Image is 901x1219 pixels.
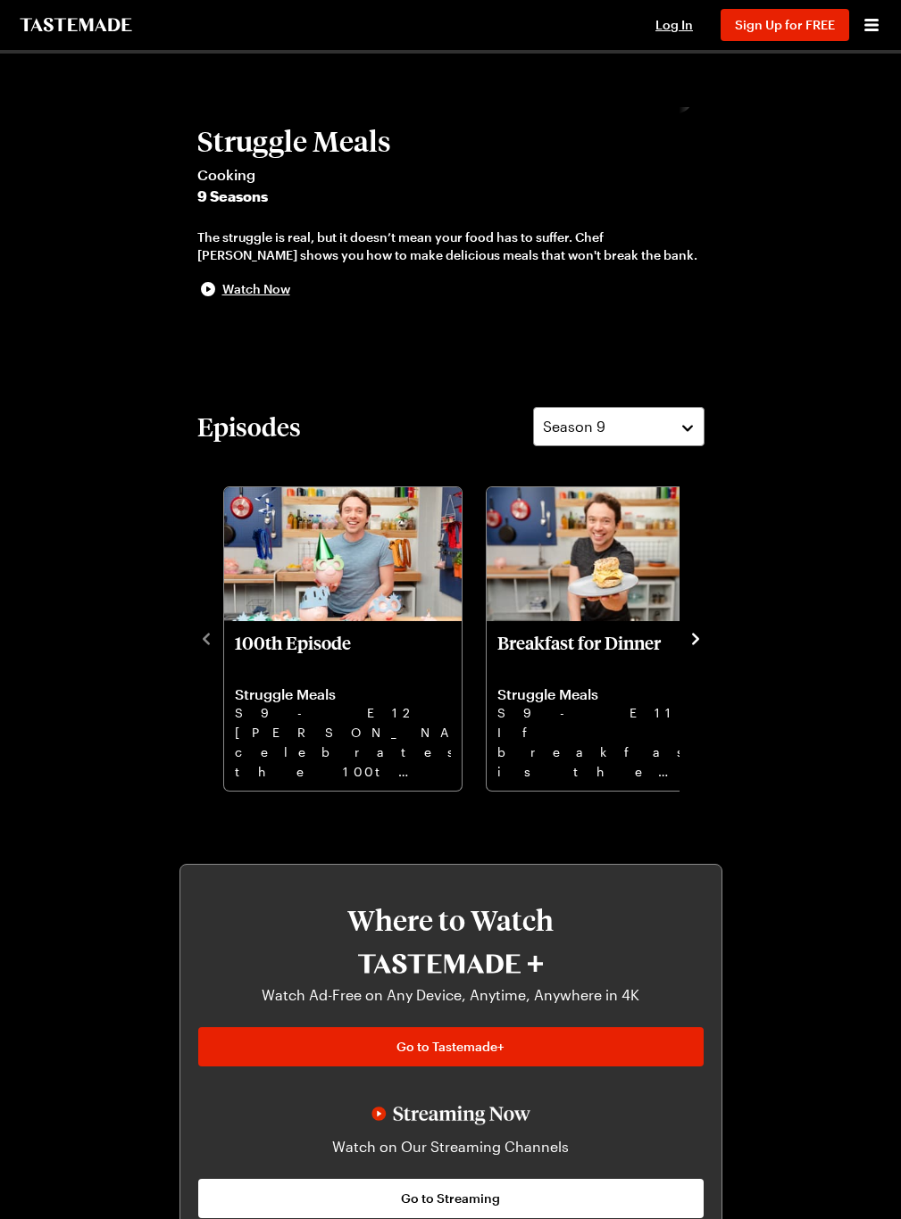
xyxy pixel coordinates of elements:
p: 100th Episode [235,632,451,675]
span: Cooking [197,164,705,186]
div: 1 / 12 [222,482,485,792]
span: 9 Seasons [197,186,705,207]
button: Open menu [860,13,883,37]
button: Log In [638,16,710,34]
div: 100th Episode [224,487,462,791]
button: Struggle MealsCooking9 SeasonsThe struggle is real, but it doesn’t mean your food has to suffer. ... [197,125,705,300]
h3: Where to Watch [198,904,704,936]
a: Go to Tastemade+ [198,1027,704,1066]
a: Go to Streaming [198,1179,704,1218]
span: Go to Tastemade+ [396,1038,505,1056]
img: Breakfast for Dinner [487,487,724,621]
p: Struggle Meals [497,685,713,703]
p: S9 - E11 [497,703,713,723]
span: Sign Up for FREE [735,17,835,32]
a: Breakfast for Dinner [497,632,713,780]
a: 100th Episode [235,632,451,780]
a: To Tastemade Home Page [18,18,134,32]
span: Season 9 [543,416,605,437]
button: navigate to previous item [197,626,215,648]
span: Go to Streaming [401,1190,500,1207]
p: Breakfast for Dinner [497,632,713,675]
p: Watch on Our Streaming Channels [198,1136,704,1157]
button: Sign Up for FREE [721,9,849,41]
div: The struggle is real, but it doesn’t mean your food has to suffer. Chef [PERSON_NAME] shows you h... [197,228,705,264]
span: Watch Now [222,280,290,298]
p: Struggle Meals [235,685,451,703]
p: Watch Ad-Free on Any Device, Anytime, Anywhere in 4K [198,984,704,1006]
button: navigate to next item [687,626,705,648]
h2: Episodes [197,410,301,443]
p: [PERSON_NAME] celebrates the 100th episode of Struggle Meals with a look back on memorable moments. [235,723,451,780]
div: 2 / 12 [485,482,747,792]
img: 100th Episode [224,487,462,621]
div: Breakfast for Dinner [487,487,724,791]
img: Streaming [371,1106,530,1125]
button: Season 9 [533,407,705,446]
span: Log In [655,17,693,32]
p: If breakfast is the most important meal of the day, why not eat it for dinner too? [497,723,713,780]
img: Tastemade+ [358,954,543,974]
h2: Struggle Meals [197,125,705,157]
p: S9 - E12 [235,703,451,723]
